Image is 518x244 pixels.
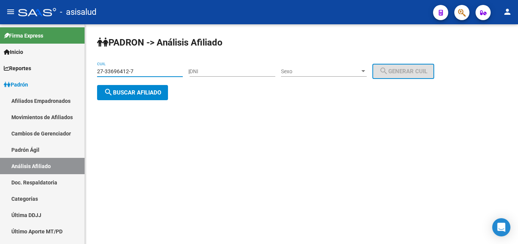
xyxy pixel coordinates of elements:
span: Reportes [4,64,31,72]
mat-icon: search [379,66,388,76]
span: Firma Express [4,31,43,40]
mat-icon: search [104,88,113,97]
span: Generar CUIL [379,68,427,75]
mat-icon: person [503,7,512,16]
span: Padrón [4,80,28,89]
span: Buscar afiliado [104,89,161,96]
span: - asisalud [60,4,96,20]
mat-icon: menu [6,7,15,16]
div: | [188,68,440,74]
button: Buscar afiliado [97,85,168,100]
strong: PADRON -> Análisis Afiliado [97,37,223,48]
span: Inicio [4,48,23,56]
button: Generar CUIL [372,64,434,79]
div: Open Intercom Messenger [492,218,510,236]
span: Sexo [281,68,360,75]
